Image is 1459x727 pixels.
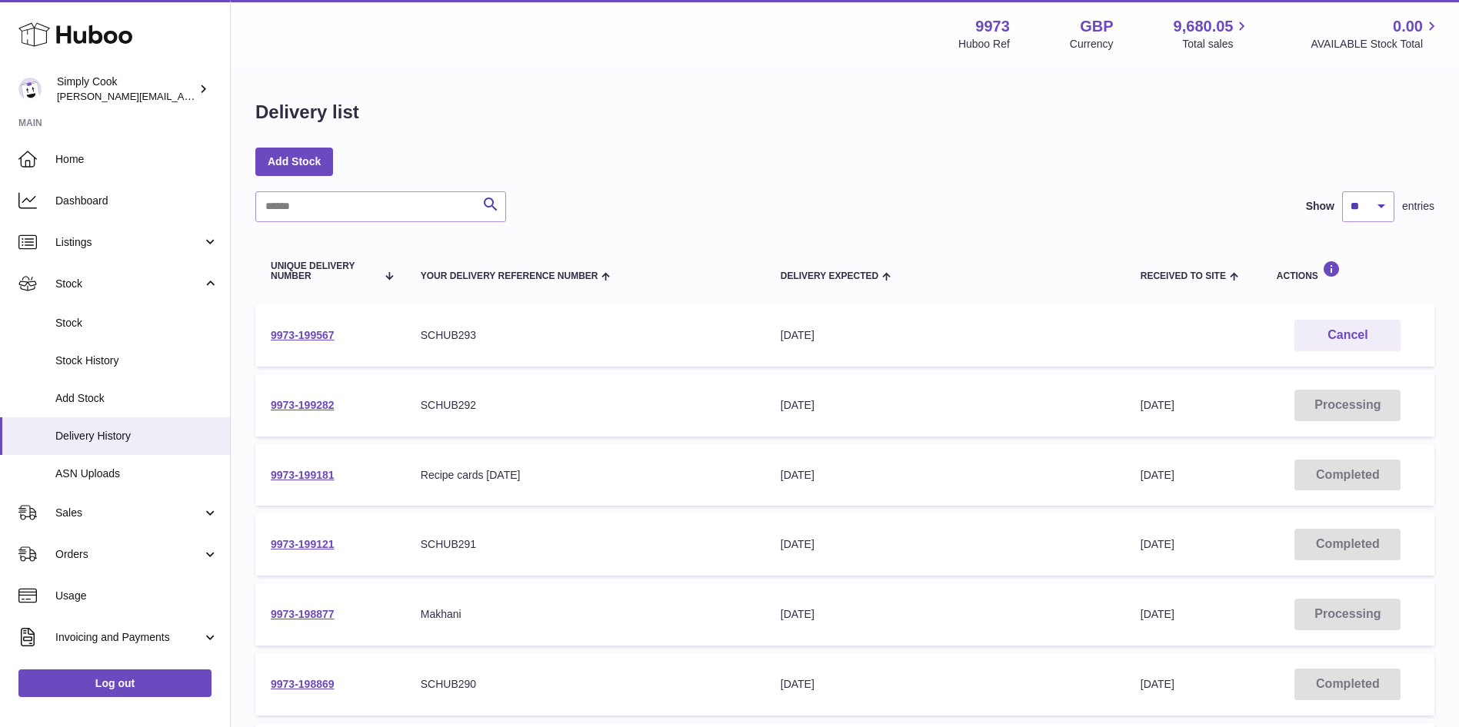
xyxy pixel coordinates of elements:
div: SCHUB290 [421,677,750,692]
span: Total sales [1182,37,1251,51]
div: SCHUB293 [421,328,750,343]
strong: 9973 [975,16,1010,37]
a: 9973-199567 [271,329,335,341]
label: Show [1306,199,1334,214]
div: [DATE] [781,537,1110,552]
div: Huboo Ref [958,37,1010,51]
a: 9973-198869 [271,678,335,690]
span: [DATE] [1141,538,1174,550]
strong: GBP [1080,16,1113,37]
h1: Delivery list [255,100,359,124]
span: Delivery Expected [781,271,878,281]
span: 9,680.05 [1174,16,1234,37]
img: emma@simplycook.com [18,78,42,101]
div: Makhani [421,607,750,622]
span: Sales [55,506,202,520]
span: [DATE] [1141,678,1174,690]
a: 9973-199282 [271,399,335,411]
a: 9973-199121 [271,538,335,550]
span: ASN Uploads [55,466,218,481]
a: Add Stock [255,148,333,175]
a: 0.00 AVAILABLE Stock Total [1311,16,1441,51]
div: Currency [1070,37,1114,51]
span: entries [1402,199,1434,214]
span: [DATE] [1141,608,1174,620]
span: Orders [55,547,202,562]
span: Dashboard [55,194,218,208]
span: Add Stock [55,391,218,406]
div: SCHUB292 [421,398,750,413]
div: [DATE] [781,468,1110,483]
span: Stock [55,316,218,330]
span: AVAILABLE Stock Total [1311,37,1441,51]
div: SCHUB291 [421,537,750,552]
span: Stock [55,277,202,291]
a: 9,680.05 Total sales [1174,16,1251,51]
span: [DATE] [1141,399,1174,411]
span: Unique Delivery Number [271,261,376,281]
button: Cancel [1294,320,1401,351]
a: 9973-198877 [271,608,335,620]
span: Home [55,152,218,167]
div: [DATE] [781,677,1110,692]
span: Stock History [55,354,218,368]
span: [PERSON_NAME][EMAIL_ADDRESS][DOMAIN_NAME] [57,90,308,102]
div: [DATE] [781,607,1110,622]
div: [DATE] [781,398,1110,413]
span: Delivery History [55,429,218,443]
span: Invoicing and Payments [55,630,202,645]
div: [DATE] [781,328,1110,343]
a: Log out [18,669,212,697]
div: Actions [1277,261,1419,281]
span: 0.00 [1393,16,1423,37]
span: Usage [55,589,218,603]
span: Listings [55,235,202,250]
span: Received to Site [1141,271,1226,281]
a: 9973-199181 [271,469,335,481]
span: Your Delivery Reference Number [421,271,598,281]
div: Recipe cards [DATE] [421,468,750,483]
div: Simply Cook [57,75,195,104]
span: [DATE] [1141,469,1174,481]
